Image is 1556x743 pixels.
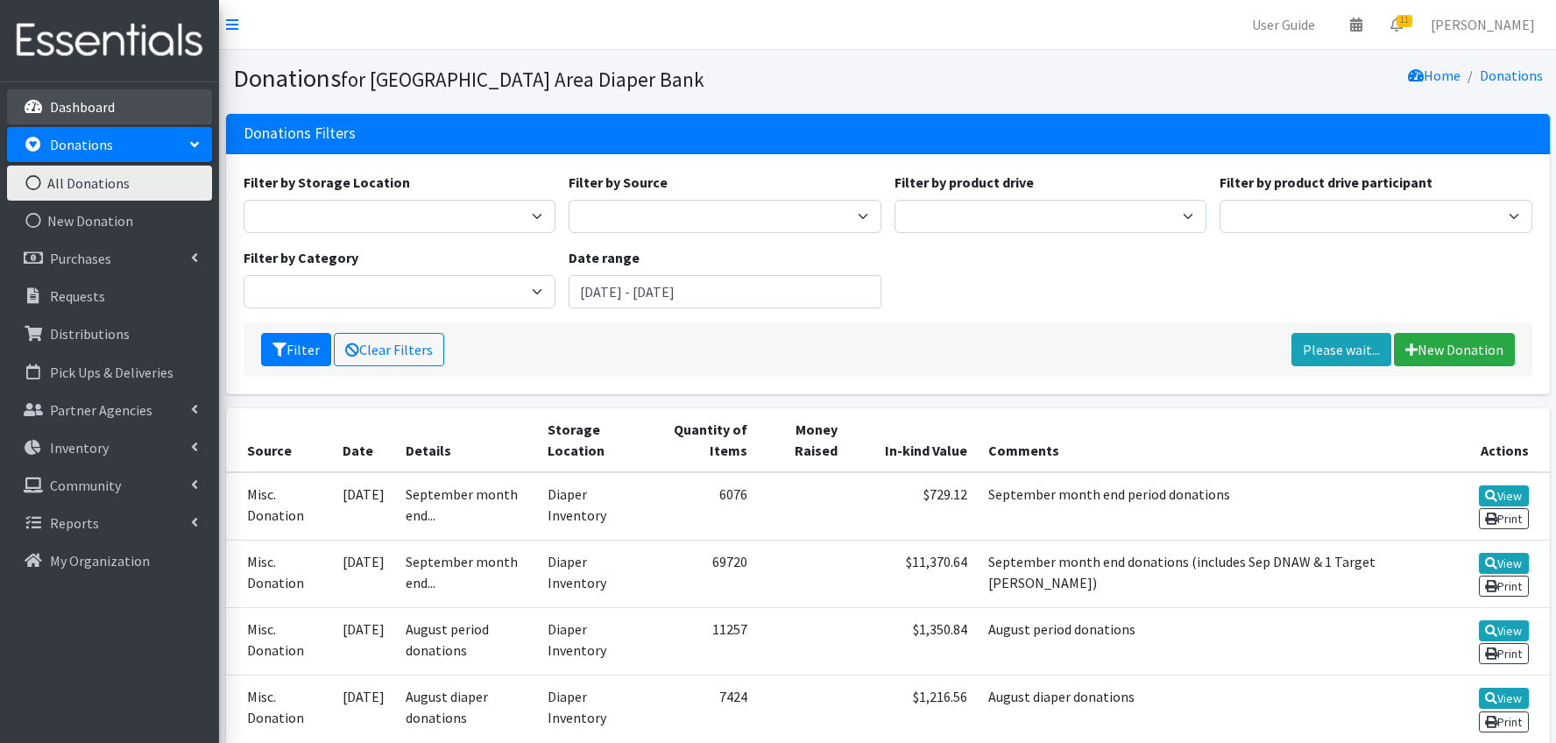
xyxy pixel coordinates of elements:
[1439,408,1549,472] th: Actions
[647,408,758,472] th: Quantity of Items
[7,506,212,541] a: Reports
[50,477,121,494] p: Community
[7,89,212,124] a: Dashboard
[647,608,758,676] td: 11257
[395,608,537,676] td: August period donations
[978,408,1439,472] th: Comments
[244,124,356,143] h3: Donations Filters
[226,676,333,743] td: Misc. Donation
[50,250,111,267] p: Purchases
[7,166,212,201] a: All Donations
[569,275,881,308] input: January 1, 2011 - December 31, 2011
[244,172,410,193] label: Filter by Storage Location
[226,408,333,472] th: Source
[226,608,333,676] td: Misc. Donation
[50,364,173,381] p: Pick Ups & Deliveries
[1479,553,1529,574] a: View
[7,11,212,70] img: HumanEssentials
[1480,67,1543,84] a: Donations
[226,472,333,541] td: Misc. Donation
[7,203,212,238] a: New Donation
[978,676,1439,743] td: August diaper donations
[50,287,105,305] p: Requests
[261,333,331,366] button: Filter
[1291,333,1391,366] a: Please wait...
[647,676,758,743] td: 7424
[537,472,647,541] td: Diaper Inventory
[50,136,113,153] p: Donations
[395,408,537,472] th: Details
[332,676,395,743] td: [DATE]
[1408,67,1461,84] a: Home
[7,316,212,351] a: Distributions
[978,472,1439,541] td: September month end period donations
[395,472,537,541] td: September month end...
[895,172,1034,193] label: Filter by product drive
[7,279,212,314] a: Requests
[848,540,979,607] td: $11,370.64
[848,676,979,743] td: $1,216.56
[395,540,537,607] td: September month end...
[50,401,152,419] p: Partner Agencies
[1376,7,1417,42] a: 11
[226,540,333,607] td: Misc. Donation
[537,608,647,676] td: Diaper Inventory
[332,408,395,472] th: Date
[332,608,395,676] td: [DATE]
[7,127,212,162] a: Donations
[7,355,212,390] a: Pick Ups & Deliveries
[7,468,212,503] a: Community
[1479,711,1529,732] a: Print
[395,676,537,743] td: August diaper donations
[1479,485,1529,506] a: View
[537,676,647,743] td: Diaper Inventory
[332,540,395,607] td: [DATE]
[50,514,99,532] p: Reports
[978,540,1439,607] td: September month end donations (includes Sep DNAW & 1 Target [PERSON_NAME])
[758,408,847,472] th: Money Raised
[1479,643,1529,664] a: Print
[50,98,115,116] p: Dashboard
[244,247,358,268] label: Filter by Category
[1397,15,1412,27] span: 11
[1394,333,1515,366] a: New Donation
[569,172,668,193] label: Filter by Source
[537,408,647,472] th: Storage Location
[1479,688,1529,709] a: View
[7,241,212,276] a: Purchases
[341,67,704,92] small: for [GEOGRAPHIC_DATA] Area Diaper Bank
[7,430,212,465] a: Inventory
[1479,620,1529,641] a: View
[647,540,758,607] td: 69720
[7,543,212,578] a: My Organization
[848,472,979,541] td: $729.12
[1479,508,1529,529] a: Print
[848,608,979,676] td: $1,350.84
[978,608,1439,676] td: August period donations
[647,472,758,541] td: 6076
[1417,7,1549,42] a: [PERSON_NAME]
[50,552,150,570] p: My Organization
[569,247,640,268] label: Date range
[537,540,647,607] td: Diaper Inventory
[334,333,444,366] a: Clear Filters
[50,325,130,343] p: Distributions
[233,63,881,94] h1: Donations
[1479,576,1529,597] a: Print
[50,439,109,456] p: Inventory
[332,472,395,541] td: [DATE]
[1238,7,1329,42] a: User Guide
[848,408,979,472] th: In-kind Value
[1220,172,1432,193] label: Filter by product drive participant
[7,393,212,428] a: Partner Agencies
